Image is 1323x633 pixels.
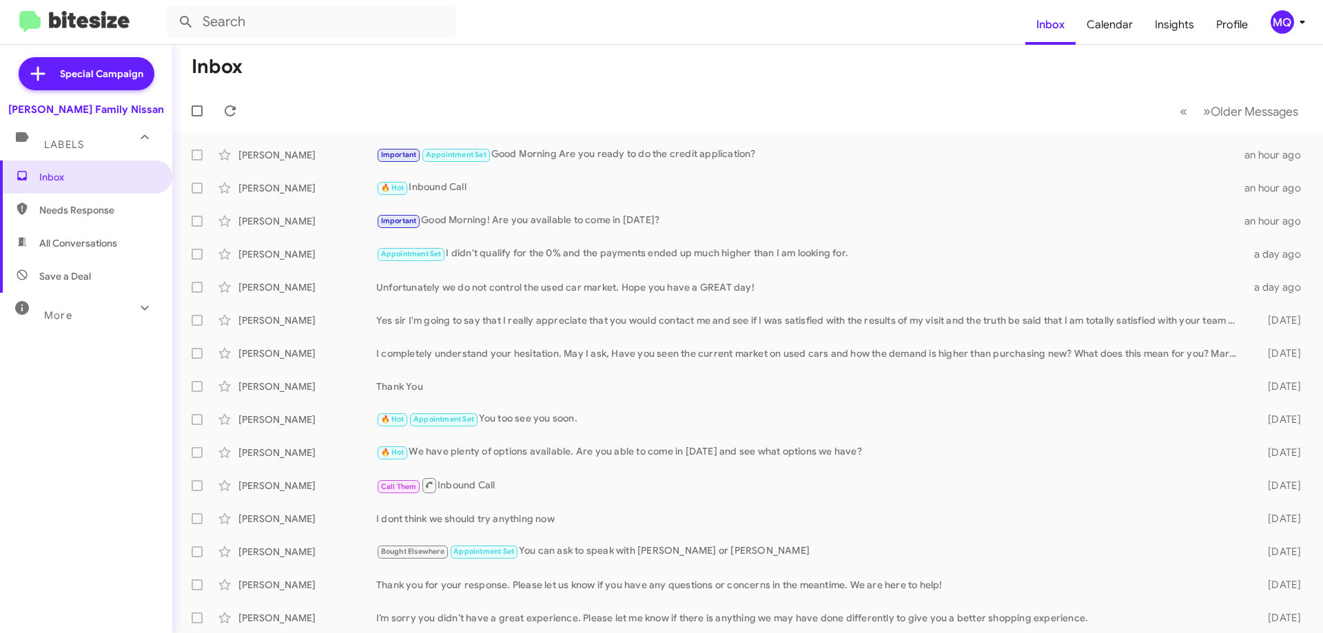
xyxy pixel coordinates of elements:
a: Insights [1144,5,1205,45]
div: Good Morning Are you ready to do the credit application? [376,147,1244,163]
div: an hour ago [1244,148,1312,162]
div: a day ago [1246,247,1312,261]
div: [PERSON_NAME] [238,214,376,228]
div: [DATE] [1246,380,1312,393]
div: MQ [1271,10,1294,34]
div: [DATE] [1246,346,1312,360]
div: Inbound Call [376,477,1246,494]
span: Appointment Set [413,415,474,424]
div: [DATE] [1246,545,1312,559]
div: [PERSON_NAME] [238,479,376,492]
div: Inbound Call [376,180,1244,196]
button: Previous [1171,97,1196,125]
div: an hour ago [1244,214,1312,228]
div: [DATE] [1246,413,1312,426]
div: Thank you for your response. Please let us know if you have any questions or concerns in the mean... [376,578,1246,592]
div: [PERSON_NAME] [238,380,376,393]
div: [PERSON_NAME] Family Nissan [8,103,164,116]
div: I didn't qualify for the 0% and the payments ended up much higher than I am looking for. [376,246,1246,262]
input: Search [167,6,456,39]
span: 🔥 Hot [381,183,404,192]
div: I’m sorry you didn’t have a great experience. Please let me know if there is anything we may have... [376,611,1246,625]
a: Profile [1205,5,1259,45]
nav: Page navigation example [1172,97,1306,125]
span: Bought Elsewhere [381,547,444,556]
div: [PERSON_NAME] [238,545,376,559]
span: Important [381,216,417,225]
span: « [1180,103,1187,120]
span: Needs Response [39,203,156,217]
span: Appointment Set [381,249,442,258]
div: [PERSON_NAME] [238,446,376,459]
div: [DATE] [1246,479,1312,492]
a: Inbox [1025,5,1076,45]
span: Older Messages [1211,104,1298,119]
span: Save a Deal [39,269,91,283]
span: 🔥 Hot [381,415,404,424]
div: [PERSON_NAME] [238,346,376,360]
a: Calendar [1076,5,1144,45]
div: [PERSON_NAME] [238,148,376,162]
span: Labels [44,138,84,151]
div: [PERSON_NAME] [238,313,376,327]
span: Important [381,150,417,159]
div: [PERSON_NAME] [238,280,376,294]
span: More [44,309,72,322]
div: [PERSON_NAME] [238,611,376,625]
div: Good Morning! Are you available to come in [DATE]? [376,213,1244,229]
div: Yes sir I'm going to say that I really appreciate that you would contact me and see if I was sati... [376,313,1246,327]
a: Special Campaign [19,57,154,90]
button: Next [1195,97,1306,125]
div: [PERSON_NAME] [238,181,376,195]
div: [DATE] [1246,578,1312,592]
div: You too see you soon. [376,411,1246,427]
div: [PERSON_NAME] [238,578,376,592]
div: I dont think we should try anything now [376,512,1246,526]
span: Inbox [39,170,156,184]
div: [PERSON_NAME] [238,512,376,526]
div: [DATE] [1246,512,1312,526]
div: an hour ago [1244,181,1312,195]
div: a day ago [1246,280,1312,294]
span: Appointment Set [426,150,486,159]
div: [PERSON_NAME] [238,413,376,426]
span: Appointment Set [453,547,514,556]
div: Unfortunately we do not control the used car market. Hope you have a GREAT day! [376,280,1246,294]
div: [PERSON_NAME] [238,247,376,261]
button: MQ [1259,10,1308,34]
h1: Inbox [192,56,243,78]
span: 🔥 Hot [381,448,404,457]
div: Thank You [376,380,1246,393]
span: Call Them [381,482,417,491]
div: I completely understand your hesitation. May I ask, Have you seen the current market on used cars... [376,346,1246,360]
div: You can ask to speak with [PERSON_NAME] or [PERSON_NAME] [376,543,1246,559]
div: [DATE] [1246,446,1312,459]
div: [DATE] [1246,313,1312,327]
div: We have plenty of options available. Are you able to come in [DATE] and see what options we have? [376,444,1246,460]
span: All Conversations [39,236,117,250]
span: » [1203,103,1211,120]
span: Special Campaign [60,67,143,81]
div: [DATE] [1246,611,1312,625]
